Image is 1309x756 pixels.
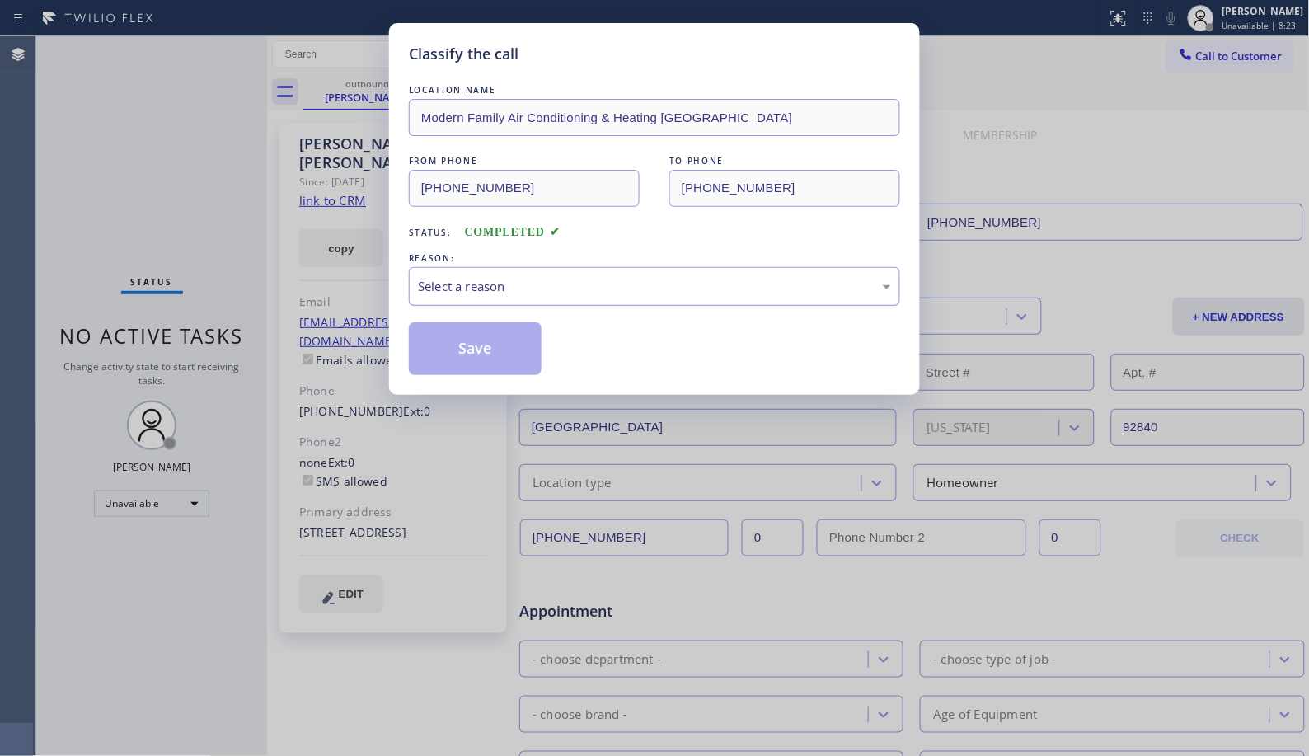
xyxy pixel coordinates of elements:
[669,170,900,207] input: To phone
[409,43,518,65] h5: Classify the call
[409,322,542,375] button: Save
[409,82,900,99] div: LOCATION NAME
[409,250,900,267] div: REASON:
[409,227,452,238] span: Status:
[409,153,640,170] div: FROM PHONE
[409,170,640,207] input: From phone
[418,277,891,296] div: Select a reason
[669,153,900,170] div: TO PHONE
[465,226,561,238] span: COMPLETED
